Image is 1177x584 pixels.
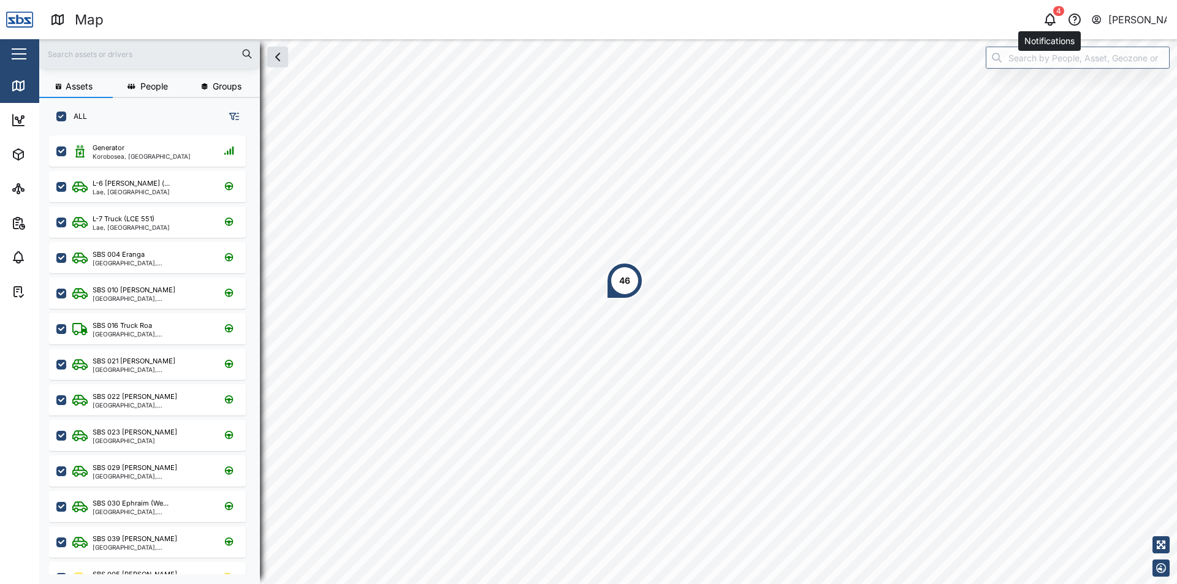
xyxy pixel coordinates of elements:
[93,427,177,438] div: SBS 023 [PERSON_NAME]
[93,249,145,260] div: SBS 004 Eranga
[986,47,1170,69] input: Search by People, Asset, Geozone or Place
[93,356,175,366] div: SBS 021 [PERSON_NAME]
[32,79,59,93] div: Map
[606,262,643,299] div: Map marker
[93,534,177,544] div: SBS 039 [PERSON_NAME]
[1091,11,1167,28] button: [PERSON_NAME]
[32,285,66,298] div: Tasks
[39,39,1177,584] canvas: Map
[66,112,87,121] label: ALL
[93,366,210,373] div: [GEOGRAPHIC_DATA], [GEOGRAPHIC_DATA]
[619,274,630,287] div: 46
[93,498,169,509] div: SBS 030 Ephraim (We...
[6,6,33,33] img: Main Logo
[93,331,210,337] div: [GEOGRAPHIC_DATA], [GEOGRAPHIC_DATA]
[93,260,210,266] div: [GEOGRAPHIC_DATA], [GEOGRAPHIC_DATA]
[32,148,70,161] div: Assets
[140,82,168,91] span: People
[93,392,177,402] div: SBS 022 [PERSON_NAME]
[75,9,104,31] div: Map
[93,509,210,515] div: [GEOGRAPHIC_DATA], [GEOGRAPHIC_DATA]
[93,544,210,550] div: [GEOGRAPHIC_DATA], [GEOGRAPHIC_DATA]
[93,320,152,331] div: SBS 016 Truck Roa
[1053,6,1064,16] div: 4
[32,251,70,264] div: Alarms
[93,214,154,224] div: L-7 Truck (LCE 551)
[93,224,170,230] div: Lae, [GEOGRAPHIC_DATA]
[93,295,210,301] div: [GEOGRAPHIC_DATA], [GEOGRAPHIC_DATA]
[1108,12,1167,28] div: [PERSON_NAME]
[93,285,175,295] div: SBS 010 [PERSON_NAME]
[93,473,210,479] div: [GEOGRAPHIC_DATA], [GEOGRAPHIC_DATA]
[32,113,87,127] div: Dashboard
[47,45,253,63] input: Search assets or drivers
[93,463,177,473] div: SBS 029 [PERSON_NAME]
[93,438,177,444] div: [GEOGRAPHIC_DATA]
[66,82,93,91] span: Assets
[93,402,210,408] div: [GEOGRAPHIC_DATA], [GEOGRAPHIC_DATA]
[93,178,170,189] div: L-6 [PERSON_NAME] (...
[49,131,259,574] div: grid
[32,182,61,195] div: Sites
[93,189,170,195] div: Lae, [GEOGRAPHIC_DATA]
[93,153,191,159] div: Korobosea, [GEOGRAPHIC_DATA]
[213,82,242,91] span: Groups
[93,569,177,580] div: SBS 005 [PERSON_NAME]
[32,216,74,230] div: Reports
[93,143,124,153] div: Generator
